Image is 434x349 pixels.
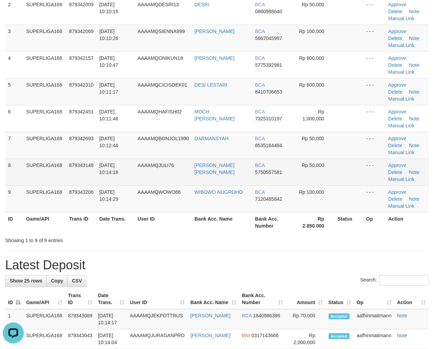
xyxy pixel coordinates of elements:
span: AAAAMQONIKUN18 [138,55,183,61]
a: [PERSON_NAME] [195,29,235,34]
a: Manual Link [388,150,415,155]
span: 879343148 [69,162,93,168]
span: 879342069 [69,29,93,34]
td: 879343089 [65,309,95,330]
a: Delete [388,143,402,148]
span: Rp 100,000 [299,189,324,195]
span: AAAAMQDESRI13 [138,2,179,7]
td: - - - [364,51,386,78]
a: Note [409,35,420,41]
th: Bank Acc. Name [192,212,252,232]
span: [DATE] 10:11:46 [99,109,119,121]
a: CSV [67,275,86,287]
a: Note [409,196,420,202]
span: BCA [255,136,265,141]
span: 879343206 [69,189,93,195]
a: Note [409,143,420,148]
a: Approve [388,2,406,7]
th: User ID [135,212,192,232]
span: [DATE] 10:10:15 [99,2,119,14]
a: DESI LESTARI [195,82,227,88]
a: Note [409,169,420,175]
span: [DATE] 10:10:47 [99,55,119,68]
a: Copy [46,275,68,287]
a: Manual Link [388,123,415,128]
span: Copy 5750557581 to clipboard [255,169,282,175]
span: 879342009 [69,2,93,7]
span: BCA [242,313,252,319]
td: 5 [5,78,23,105]
span: Accepted [329,333,350,339]
th: Game/API: activate to sort column ascending [23,289,65,309]
span: BCA [255,162,265,168]
span: Rp 600,000 [299,82,324,88]
span: BNI [242,333,250,339]
a: Delete [388,35,402,41]
a: Note [409,89,420,95]
a: [PERSON_NAME] [PERSON_NAME] [195,162,235,175]
th: ID [5,212,23,232]
td: 1 [5,309,23,330]
a: Delete [388,62,402,68]
span: [DATE] 10:11:17 [99,82,119,95]
label: Search: [360,275,429,286]
td: SUPERLIGA168 [23,185,66,212]
th: Op: activate to sort column ascending [354,289,395,309]
a: Approve [388,82,406,88]
th: Rp 2.850.000 [293,212,335,232]
span: Rp 50,000 [302,162,325,168]
th: Date Trans.: activate to sort column ascending [95,289,127,309]
a: Note [397,313,408,319]
a: DARMANSYAH [195,136,229,141]
a: WIBOWO NUGROHO [195,189,243,195]
td: 6 [5,105,23,132]
span: Copy 1840986396 to clipboard [253,313,280,319]
th: Action [386,212,429,232]
span: Show 25 rows [10,278,42,284]
th: Trans ID: activate to sort column ascending [65,289,95,309]
a: Approve [388,29,406,34]
a: [PERSON_NAME] [190,333,230,339]
span: AAAAMQHAFISH02 [138,109,182,114]
td: SUPERLIGA168 [23,25,66,51]
span: AAAAMQWOWO86 [138,189,181,195]
th: Action: activate to sort column ascending [394,289,429,309]
button: Open LiveChat chat widget [3,3,24,24]
div: Showing 1 to 9 of 9 entries [5,234,176,244]
span: Copy [51,278,63,284]
span: Copy 5775392981 to clipboard [255,62,282,68]
span: AAAAMQJULI76 [138,162,174,168]
span: [DATE] 10:14:18 [99,162,119,175]
td: 7 [5,132,23,159]
td: - - - [364,25,386,51]
a: Delete [388,116,402,121]
td: SUPERLIGA168 [23,105,66,132]
span: Copy 7120465842 to clipboard [255,196,282,202]
th: Game/API [23,212,66,232]
span: Rp 50,000 [302,2,325,7]
a: Manual Link [388,176,415,182]
td: SUPERLIGA168 [23,159,66,185]
span: BCA [255,29,265,34]
span: BCA [255,189,265,195]
th: Bank Acc. Number: activate to sort column ascending [239,289,286,309]
span: [DATE] 10:12:44 [99,136,119,148]
a: Approve [388,109,406,114]
span: 879342310 [69,82,93,88]
a: Note [409,62,420,68]
a: Manual Link [388,203,415,209]
span: 879342157 [69,55,93,61]
span: [DATE] 10:10:26 [99,29,119,41]
a: Manual Link [388,42,415,48]
span: Copy 8535184484 to clipboard [255,143,282,148]
a: Show 25 rows [5,275,47,287]
td: SUPERLIGA168 [23,51,66,78]
span: Copy 0860988640 to clipboard [255,9,282,14]
a: Manual Link [388,69,415,75]
input: Search: [379,275,429,286]
a: Delete [388,196,402,202]
a: [PERSON_NAME] [195,55,235,61]
a: Delete [388,89,402,95]
td: SUPERLIGA168 [23,132,66,159]
th: Bank Acc. Name: activate to sort column ascending [188,289,239,309]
